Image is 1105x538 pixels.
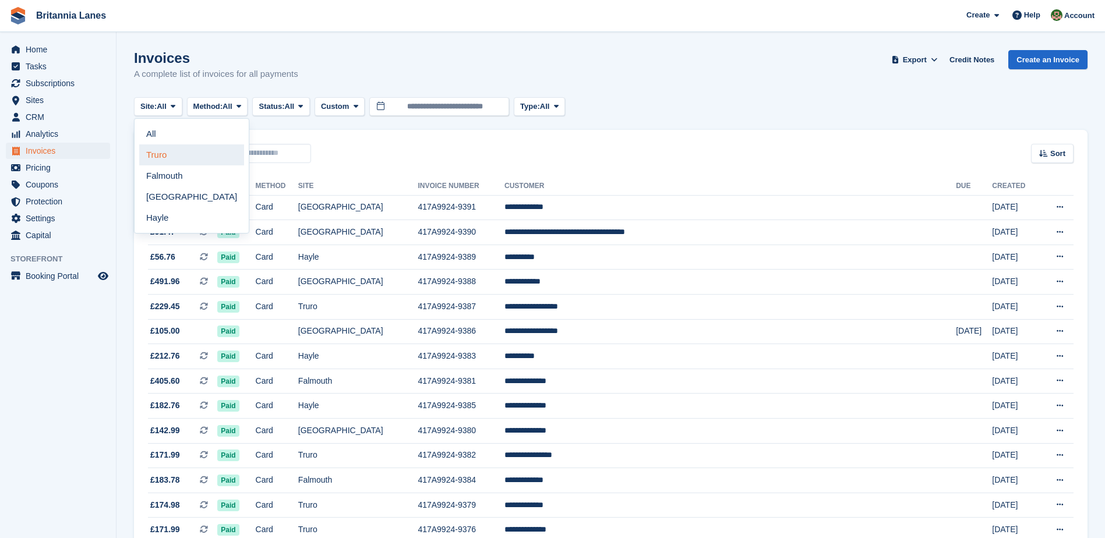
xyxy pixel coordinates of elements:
th: Method [256,177,298,196]
th: Site [298,177,418,196]
td: [GEOGRAPHIC_DATA] [298,419,418,444]
span: Analytics [26,126,96,142]
td: 417A9924-9390 [418,220,504,245]
td: Hayle [298,344,418,369]
td: [DATE] [992,468,1039,493]
span: £142.99 [150,424,180,437]
a: menu [6,92,110,108]
td: [GEOGRAPHIC_DATA] [298,195,418,220]
p: A complete list of invoices for all payments [134,68,298,81]
span: Sites [26,92,96,108]
span: Account [1064,10,1095,22]
span: Paid [217,524,239,536]
span: £171.99 [150,449,180,461]
td: 417A9924-9382 [418,443,504,468]
td: Card [256,220,298,245]
td: [GEOGRAPHIC_DATA] [298,270,418,295]
a: menu [6,160,110,176]
span: Invoices [26,143,96,159]
span: Tasks [26,58,96,75]
td: Card [256,419,298,444]
td: Falmouth [298,468,418,493]
span: All [157,101,167,112]
span: CRM [26,109,96,125]
a: menu [6,193,110,210]
span: Booking Portal [26,268,96,284]
span: £174.98 [150,499,180,511]
span: Type: [520,101,540,112]
span: Pricing [26,160,96,176]
span: Paid [217,400,239,412]
span: Paid [217,325,239,337]
span: £56.76 [150,251,175,263]
th: Created [992,177,1039,196]
span: Help [1024,9,1040,21]
td: Hayle [298,245,418,270]
td: Card [256,195,298,220]
td: Hayle [298,394,418,419]
a: Credit Notes [945,50,999,69]
span: £491.96 [150,275,180,288]
th: Invoice Number [418,177,504,196]
td: [DATE] [992,245,1039,270]
a: menu [6,143,110,159]
span: Paid [217,425,239,437]
a: menu [6,126,110,142]
a: [GEOGRAPHIC_DATA] [139,186,244,207]
span: Storefront [10,253,116,265]
td: Falmouth [298,369,418,394]
a: menu [6,109,110,125]
span: £182.76 [150,399,180,412]
td: Truro [298,443,418,468]
h1: Invoices [134,50,298,66]
td: [GEOGRAPHIC_DATA] [298,319,418,344]
td: 417A9924-9387 [418,295,504,320]
span: Paid [217,252,239,263]
td: 417A9924-9385 [418,394,504,419]
button: Method: All [187,97,248,116]
span: £212.76 [150,350,180,362]
td: 417A9924-9380 [418,419,504,444]
th: Due [956,177,992,196]
td: 417A9924-9384 [418,468,504,493]
td: Truro [298,493,418,518]
td: [DATE] [992,344,1039,369]
button: Custom [315,97,365,116]
td: [DATE] [992,493,1039,518]
a: menu [6,58,110,75]
span: Coupons [26,176,96,193]
td: [DATE] [956,319,992,344]
a: Britannia Lanes [31,6,111,25]
span: Sort [1050,148,1065,160]
td: Card [256,295,298,320]
a: Truro [139,144,244,165]
td: [DATE] [992,319,1039,344]
a: Hayle [139,207,244,228]
td: [GEOGRAPHIC_DATA] [298,220,418,245]
td: [DATE] [992,295,1039,320]
button: Type: All [514,97,565,116]
td: Card [256,468,298,493]
td: [DATE] [992,270,1039,295]
span: £105.00 [150,325,180,337]
span: Method: [193,101,223,112]
td: Truro [298,295,418,320]
td: 417A9924-9379 [418,493,504,518]
td: Card [256,344,298,369]
td: [DATE] [992,443,1039,468]
span: £183.78 [150,474,180,486]
td: Card [256,245,298,270]
a: menu [6,41,110,58]
a: Falmouth [139,165,244,186]
td: Card [256,369,298,394]
td: 417A9924-9391 [418,195,504,220]
span: Site: [140,101,157,112]
span: Paid [217,351,239,362]
span: Custom [321,101,349,112]
a: Create an Invoice [1008,50,1088,69]
span: All [540,101,550,112]
span: Paid [217,301,239,313]
span: £229.45 [150,300,180,313]
span: Paid [217,276,239,288]
span: Capital [26,227,96,243]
